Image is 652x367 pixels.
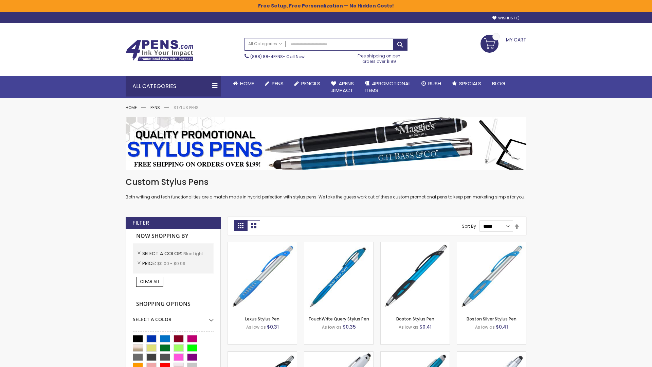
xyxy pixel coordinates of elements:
[365,80,411,94] span: 4PROMOTIONAL ITEMS
[133,311,214,323] div: Select A Color
[272,80,284,87] span: Pens
[492,80,505,87] span: Blog
[419,324,432,330] span: $0.41
[136,277,163,286] a: Clear All
[359,76,416,98] a: 4PROMOTIONALITEMS
[140,279,160,284] span: Clear All
[304,351,373,357] a: Kimberly Logo Stylus Pens-LT-Blue
[126,177,526,200] div: Both writing and tech functionalities are a match made in hybrid perfection with stylus pens. We ...
[142,250,183,257] span: Select A Color
[492,16,520,21] a: Wishlist
[428,80,441,87] span: Rush
[174,105,199,110] strong: Stylus Pens
[381,242,450,248] a: Boston Stylus Pen-Blue - Light
[487,76,511,91] a: Blog
[250,54,283,59] a: (888) 88-4PENS
[304,242,373,311] img: TouchWrite Query Stylus Pen-Blue Light
[142,260,157,267] span: Price
[126,105,137,110] a: Home
[250,54,306,59] span: - Call Now!
[245,38,286,50] a: All Categories
[126,76,221,97] div: All Categories
[248,41,282,47] span: All Categories
[132,219,149,227] strong: Filter
[447,76,487,91] a: Specials
[322,324,342,330] span: As low as
[381,242,450,311] img: Boston Stylus Pen-Blue - Light
[416,76,447,91] a: Rush
[331,80,354,94] span: 4Pens 4impact
[267,324,279,330] span: $0.31
[234,220,247,231] strong: Grid
[459,80,481,87] span: Specials
[304,242,373,248] a: TouchWrite Query Stylus Pen-Blue Light
[126,117,526,170] img: Stylus Pens
[381,351,450,357] a: Lory Metallic Stylus Pen-Blue - Light
[157,261,185,266] span: $0.00 - $0.99
[399,324,418,330] span: As low as
[133,229,214,243] strong: Now Shopping by
[126,177,526,188] h1: Custom Stylus Pens
[228,242,297,311] img: Lexus Stylus Pen-Blue - Light
[228,76,259,91] a: Home
[240,80,254,87] span: Home
[245,316,279,322] a: Lexus Stylus Pen
[326,76,359,98] a: 4Pens4impact
[228,242,297,248] a: Lexus Stylus Pen-Blue - Light
[308,316,369,322] a: TouchWrite Query Stylus Pen
[343,324,356,330] span: $0.35
[475,324,495,330] span: As low as
[457,242,526,248] a: Boston Silver Stylus Pen-Blue - Light
[457,351,526,357] a: Silver Cool Grip Stylus Pen-Blue - Light
[259,76,289,91] a: Pens
[289,76,326,91] a: Pencils
[126,40,194,62] img: 4Pens Custom Pens and Promotional Products
[351,51,408,64] div: Free shipping on pen orders over $199
[183,251,203,257] span: Blue Light
[150,105,160,110] a: Pens
[467,316,517,322] a: Boston Silver Stylus Pen
[496,324,508,330] span: $0.41
[228,351,297,357] a: Lexus Metallic Stylus Pen-Blue - Light
[462,223,476,229] label: Sort By
[396,316,434,322] a: Boston Stylus Pen
[457,242,526,311] img: Boston Silver Stylus Pen-Blue - Light
[133,297,214,312] strong: Shopping Options
[301,80,320,87] span: Pencils
[246,324,266,330] span: As low as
